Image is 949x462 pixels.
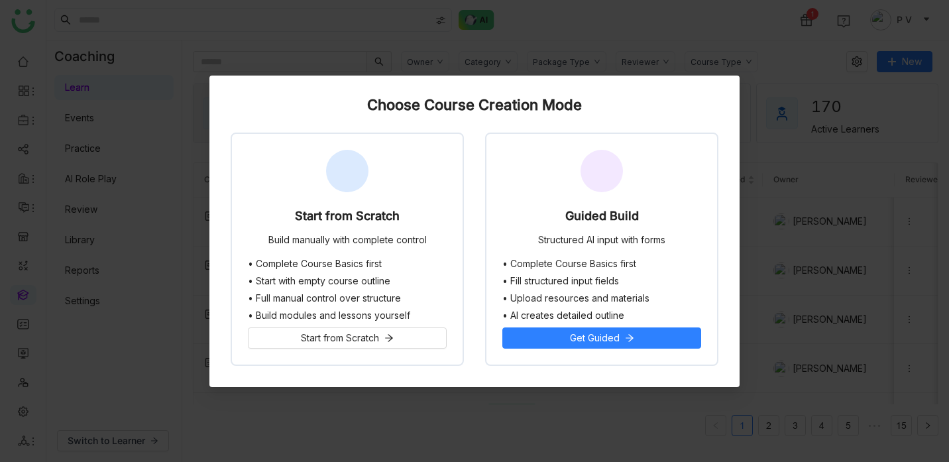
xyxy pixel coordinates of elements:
[502,259,701,269] li: • Complete Course Basics first
[301,331,379,345] span: Start from Scratch
[538,235,665,248] div: Structured AI input with forms
[704,76,740,111] button: Close
[502,310,701,321] li: • AI creates detailed outline
[565,209,639,228] div: Guided Build
[248,327,447,349] button: Start from Scratch
[248,310,447,321] li: • Build modules and lessons yourself
[248,293,447,304] li: • Full manual control over structure
[502,327,701,349] button: Get Guided
[248,259,447,269] li: • Complete Course Basics first
[231,97,718,113] div: Choose Course Creation Mode
[268,235,427,248] div: Build manually with complete control
[570,331,620,345] span: Get Guided
[295,209,400,228] div: Start from Scratch
[502,293,701,304] li: • Upload resources and materials
[502,276,701,286] li: • Fill structured input fields
[248,276,447,286] li: • Start with empty course outline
